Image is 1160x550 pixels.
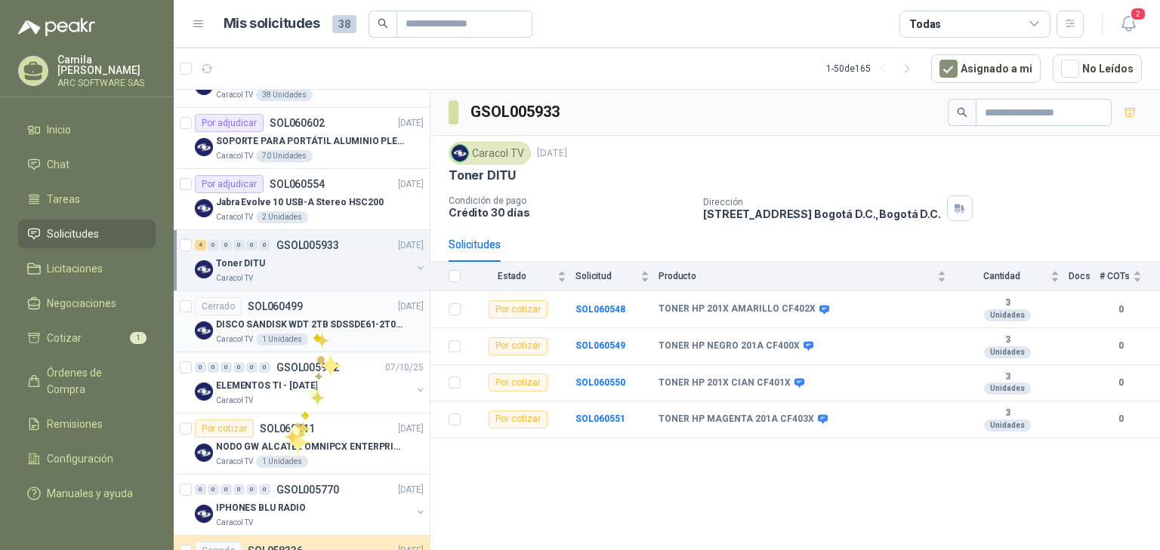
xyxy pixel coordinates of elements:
div: 0 [246,240,258,250]
div: 0 [259,362,270,373]
span: search [957,107,967,118]
p: Caracol TV [216,272,253,284]
span: # COTs [1100,271,1130,281]
span: Manuales y ayuda [47,485,133,502]
div: 0 [233,484,245,495]
div: Unidades [984,419,1031,432]
a: 0 0 0 0 0 0 GSOL00592207/10/25 Company LogoELEMENTOS TI - [DATE]Caracol TV [195,358,427,407]
a: Remisiones [18,410,156,438]
span: Estado [470,271,554,281]
a: Negociaciones [18,289,156,318]
div: Unidades [984,383,1031,395]
a: Manuales y ayuda [18,479,156,508]
span: Negociaciones [47,295,116,312]
div: 1 Unidades [256,333,308,346]
a: CerradoSOL060499[DATE] Company LogoDISCO SANDISK WDT 2TB SDSSDE61-2T00-G25Caracol TV1 Unidades [174,291,430,352]
p: [STREET_ADDRESS] Bogotá D.C. , Bogotá D.C. [703,207,940,220]
img: Company Logo [195,260,213,278]
a: Inicio [18,115,156,144]
a: SOL060551 [575,413,625,424]
b: SOL060548 [575,304,625,315]
th: Producto [659,262,955,291]
p: Caracol TV [216,456,253,468]
a: Por adjudicarSOL060602[DATE] Company LogoSOPORTE PARA PORTÁTIL ALUMINIO PLEGABLE VTACaracol TV70 ... [174,108,430,169]
p: GSOL005922 [276,362,339,373]
div: 0 [246,362,258,373]
img: Logo peakr [18,18,95,36]
h3: GSOL005933 [470,100,562,124]
span: Solicitud [575,271,637,281]
div: 70 Unidades [256,150,313,162]
img: Company Logo [195,138,213,156]
div: 4 [195,240,206,250]
b: SOL060549 [575,340,625,351]
div: Unidades [984,309,1031,321]
div: Unidades [984,346,1031,358]
b: 3 [955,297,1060,309]
p: Caracol TV [216,211,253,223]
div: Por cotizar [489,410,548,429]
p: Dirección [703,197,940,207]
button: Asignado a mi [931,54,1041,83]
p: [DATE] [398,422,424,436]
div: 38 Unidades [256,89,313,101]
div: Por adjudicar [195,175,264,193]
button: No Leídos [1053,54,1142,83]
a: Tareas [18,185,156,214]
a: Chat [18,150,156,179]
a: Órdenes de Compra [18,358,156,404]
div: Por adjudicar [195,114,264,132]
div: 1 Unidades [256,456,308,468]
p: ELEMENTOS TI - [DATE] [216,379,317,393]
p: [DATE] [398,483,424,497]
p: Toner DITU [449,167,516,183]
p: Caracol TV [216,395,253,407]
a: SOL060550 [575,377,625,388]
p: Condición de pago [449,195,691,206]
img: Company Logo [195,199,213,217]
a: Por adjudicarSOL060554[DATE] Company LogoJabra Evolve 10 USB-A Stereo HSC200Caracol TV2 Unidades [174,169,430,230]
p: SOL060411 [260,423,315,434]
p: Caracol TV [216,333,253,346]
p: [DATE] [398,116,424,131]
b: TONER HP 201X CIAN CF401X [659,377,791,389]
th: # COTs [1100,262,1160,291]
b: 0 [1100,339,1142,353]
p: [DATE] [537,146,567,161]
b: TONER HP NEGRO 201A CF400X [659,340,800,352]
div: Por cotizar [489,373,548,392]
p: Toner DITU [216,257,265,271]
img: Company Logo [452,145,468,161]
img: Company Logo [195,505,213,523]
b: TONER HP MAGENTA 201A CF403X [659,413,814,426]
span: Tareas [47,191,80,207]
div: 0 [208,484,219,495]
a: Cotizar1 [18,324,156,352]
a: 4 0 0 0 0 0 GSOL005933[DATE] Company LogoToner DITUCaracol TV [195,236,427,284]
b: 0 [1100,412,1142,426]
p: GSOL005933 [276,240,339,250]
span: 1 [130,332,147,344]
p: [DATE] [398,177,424,192]
div: 0 [221,240,232,250]
a: Solicitudes [18,220,156,248]
span: 2 [1130,7,1146,21]
a: 0 0 0 0 0 0 GSOL005770[DATE] Company LogoIPHONES BLU RADIOCaracol TV [195,481,427,529]
b: TONER HP 201X AMARILLO CF402X [659,303,816,315]
p: Caracol TV [216,89,253,101]
p: IPHONES BLU RADIO [216,501,306,515]
div: 0 [208,362,219,373]
img: Company Logo [195,321,213,340]
p: SOL060554 [270,179,325,189]
b: 0 [1100,303,1142,317]
div: Todas [909,16,941,32]
p: Crédito 30 días [449,206,691,219]
p: Jabra Evolve 10 USB-A Stereo HSC200 [216,195,384,210]
div: 2 Unidades [256,211,308,223]
p: Caracol TV [216,517,253,529]
div: 0 [233,362,245,373]
p: [DATE] [398,300,424,314]
p: SOL060602 [270,118,325,128]
span: Inicio [47,121,71,138]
